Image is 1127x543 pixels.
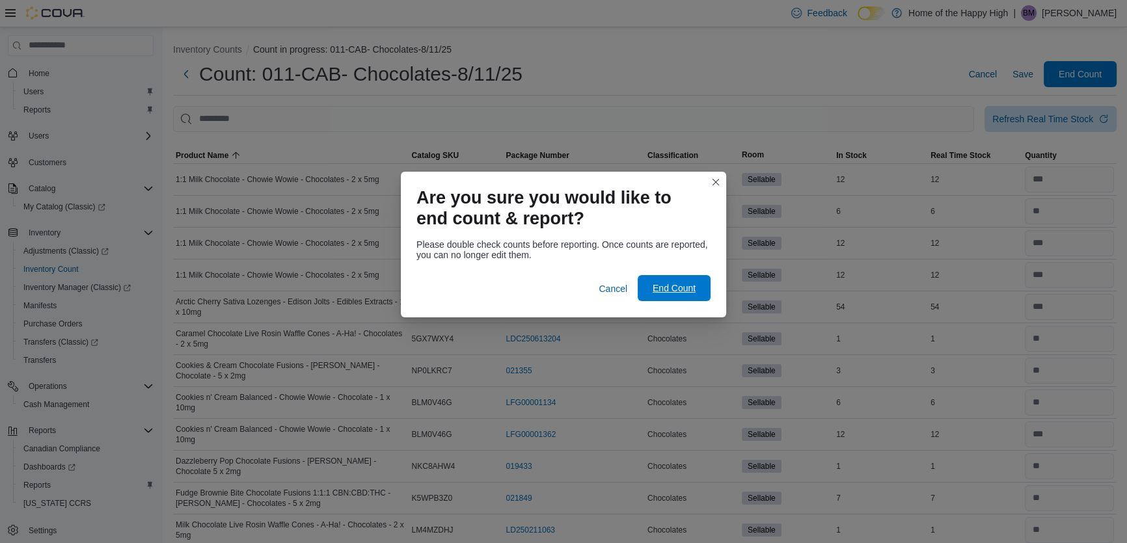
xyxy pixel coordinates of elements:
[638,275,711,301] button: End Count
[708,174,724,190] button: Closes this modal window
[416,239,711,260] div: Please double check counts before reporting. Once counts are reported, you can no longer edit them.
[653,282,696,295] span: End Count
[593,276,632,302] button: Cancel
[599,282,627,295] span: Cancel
[416,187,700,229] h1: Are you sure you would like to end count & report?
